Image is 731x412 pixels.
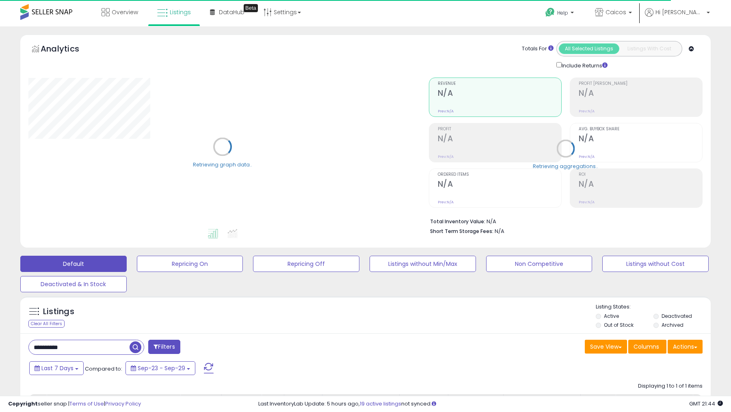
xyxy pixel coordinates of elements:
div: Tooltip anchor [244,4,258,12]
span: DataHub [219,8,244,16]
label: Active [604,313,619,319]
p: Listing States: [596,303,710,311]
strong: Copyright [8,400,38,408]
span: 2025-10-7 21:44 GMT [689,400,723,408]
button: Deactivated & In Stock [20,276,127,292]
button: Listings With Cost [619,43,679,54]
span: Caicos [606,8,626,16]
div: Include Returns [550,60,617,69]
button: Repricing Off [253,256,359,272]
button: Filters [148,340,180,354]
h5: Analytics [41,43,95,56]
label: Archived [662,321,683,328]
a: Privacy Policy [105,400,141,408]
button: Sep-23 - Sep-29 [125,361,195,375]
button: Columns [628,340,666,354]
i: Get Help [545,7,555,17]
button: Default [20,256,127,272]
div: Totals For [522,45,554,53]
button: Non Competitive [486,256,593,272]
label: Deactivated [662,313,692,319]
div: Displaying 1 to 1 of 1 items [638,382,703,390]
button: Listings without Min/Max [370,256,476,272]
button: Listings without Cost [602,256,709,272]
div: Retrieving graph data.. [193,161,252,168]
button: Save View [585,340,627,354]
a: Terms of Use [69,400,104,408]
button: Actions [668,340,703,354]
button: Last 7 Days [29,361,84,375]
div: Retrieving aggregations.. [533,162,598,170]
span: Compared to: [85,365,122,373]
a: Help [539,1,582,26]
h5: Listings [43,306,74,317]
div: Clear All Filters [28,320,65,328]
a: Hi [PERSON_NAME] [645,8,710,26]
span: Sep-23 - Sep-29 [138,364,185,372]
span: Help [557,9,568,16]
div: seller snap | | [8,400,141,408]
label: Out of Stock [604,321,634,328]
button: All Selected Listings [559,43,619,54]
span: Hi [PERSON_NAME] [655,8,704,16]
button: Repricing On [137,256,243,272]
span: Overview [112,8,138,16]
span: Columns [634,343,659,351]
a: 19 active listings [360,400,401,408]
span: Listings [170,8,191,16]
div: Last InventoryLab Update: 5 hours ago, not synced. [258,400,723,408]
span: Last 7 Days [41,364,74,372]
